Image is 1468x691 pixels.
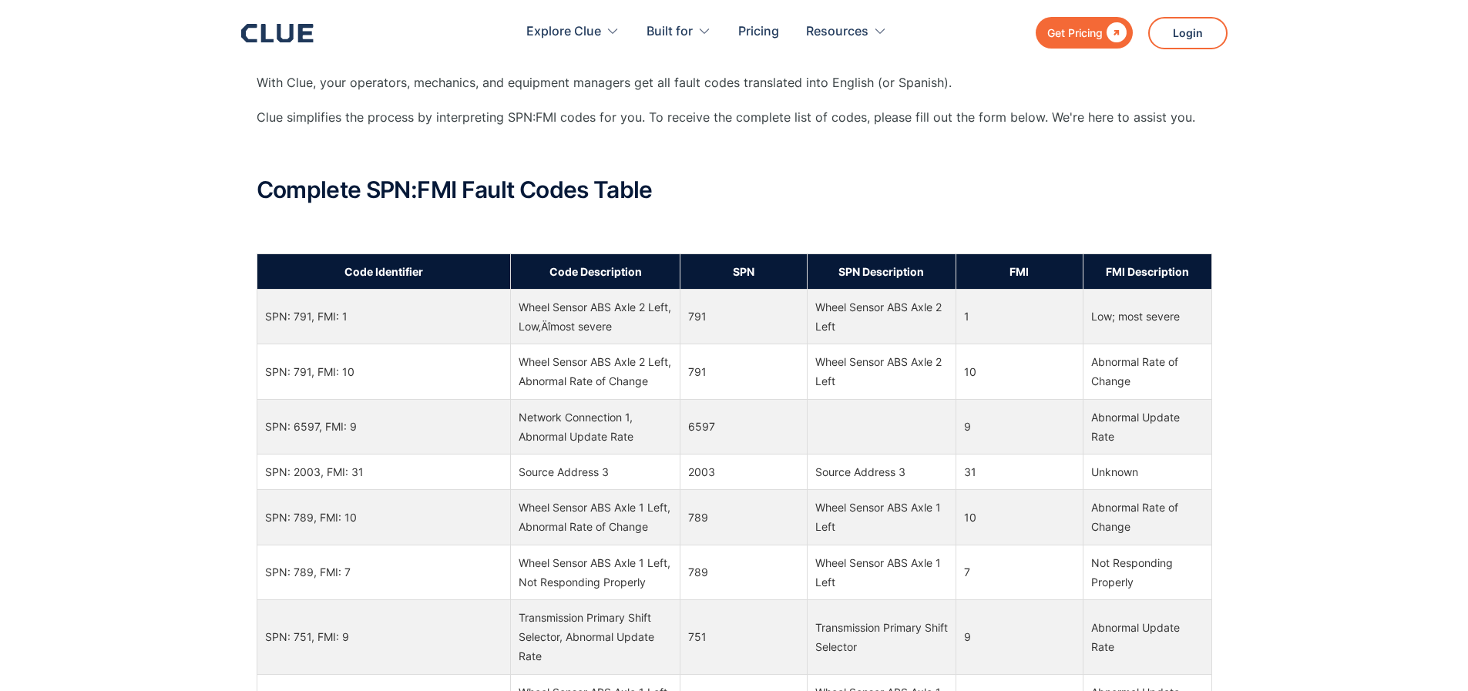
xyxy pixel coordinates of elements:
[956,600,1083,675] td: 9
[257,344,511,399] td: SPN: 791, FMI: 10
[257,545,511,599] td: SPN: 789, FMI: 7
[1091,352,1204,391] div: Abnormal Rate of Change
[956,289,1083,344] td: 1
[738,8,779,56] a: Pricing
[680,600,807,675] td: 751
[526,8,620,56] div: Explore Clue
[257,289,511,344] td: SPN: 791, FMI: 1
[956,490,1083,545] td: 10
[815,462,948,481] div: Source Address 3
[807,253,956,289] th: SPN Description
[647,8,711,56] div: Built for
[519,408,671,446] div: Network Connection 1, Abnormal Update Rate
[1083,455,1211,490] td: Unknown
[519,297,671,336] div: Wheel Sensor ABS Axle 2 Left, Low‚Äîmost severe
[680,289,807,344] td: 791
[257,108,1212,127] p: Clue simplifies the process by interpreting SPN:FMI codes for you. To receive the complete list o...
[257,253,511,289] th: Code Identifier
[526,8,601,56] div: Explore Clue
[956,545,1083,599] td: 7
[257,455,511,490] td: SPN: 2003, FMI: 31
[257,177,1212,203] h2: Complete SPN:FMI Fault Codes Table
[519,553,671,592] div: Wheel Sensor ABS Axle 1 Left, Not Responding Properly
[956,344,1083,399] td: 10
[815,553,948,592] div: Wheel Sensor ABS Axle 1 Left
[1083,289,1211,344] td: Low; most severe
[257,399,511,454] td: SPN: 6597, FMI: 9
[519,498,671,536] div: Wheel Sensor ABS Axle 1 Left, Abnormal Rate of Change
[1148,17,1228,49] a: Login
[1047,23,1103,42] div: Get Pricing
[680,490,807,545] td: 789
[1103,23,1127,42] div: 
[815,297,948,336] div: Wheel Sensor ABS Axle 2 Left
[511,253,680,289] th: Code Description
[680,253,807,289] th: SPN
[956,455,1083,490] td: 31
[519,352,671,391] div: Wheel Sensor ABS Axle 2 Left, Abnormal Rate of Change
[806,8,887,56] div: Resources
[680,545,807,599] td: 789
[519,608,671,666] div: Transmission Primary Shift Selector, Abnormal Update Rate
[806,8,868,56] div: Resources
[257,490,511,545] td: SPN: 789, FMI: 10
[815,498,948,536] div: Wheel Sensor ABS Axle 1 Left
[519,462,671,481] div: Source Address 3
[1083,253,1211,289] th: FMI Description
[815,352,948,391] div: Wheel Sensor ABS Axle 2 Left
[1036,17,1133,49] a: Get Pricing
[257,73,1212,92] p: With Clue, your operators, mechanics, and equipment managers get all fault codes translated into ...
[1091,498,1204,536] div: Abnormal Rate of Change
[1091,408,1204,446] div: Abnormal Update Rate
[680,399,807,454] td: 6597
[1091,553,1204,592] div: Not Responding Properly
[815,618,948,656] div: Transmission Primary Shift Selector
[257,218,1212,237] p: ‍
[647,8,693,56] div: Built for
[680,344,807,399] td: 791
[1091,618,1204,656] div: Abnormal Update Rate
[956,253,1083,289] th: FMI
[956,399,1083,454] td: 9
[680,455,807,490] td: 2003
[257,600,511,675] td: SPN: 751, FMI: 9
[257,143,1212,162] p: ‍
